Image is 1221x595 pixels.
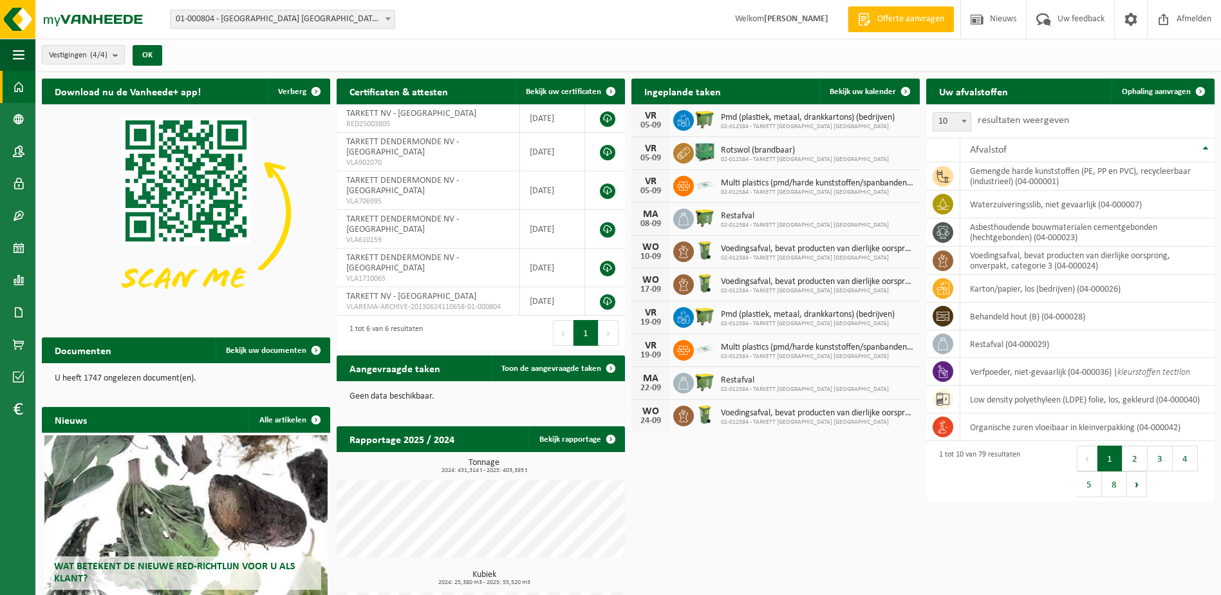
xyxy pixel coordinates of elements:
button: Next [1127,471,1147,497]
button: OK [133,45,162,66]
h2: Documenten [42,337,124,363]
span: 2024: 25,380 m3 - 2025: 55,520 m3 [343,580,625,586]
span: Voedingsafval, bevat producten van dierlijke oorsprong, onverpakt, categorie 3 [721,408,913,419]
div: 05-09 [638,187,664,196]
h2: Ingeplande taken [631,79,734,104]
span: 02-012584 - TARKETT [GEOGRAPHIC_DATA] [GEOGRAPHIC_DATA] [721,156,889,164]
td: [DATE] [520,104,585,133]
span: VLA1710065 [346,274,510,284]
td: voedingsafval, bevat producten van dierlijke oorsprong, onverpakt, categorie 3 (04-000024) [960,247,1215,275]
td: organische zuren vloeibaar in kleinverpakking (04-000042) [960,413,1215,441]
td: gemengde harde kunststoffen (PE, PP en PVC), recycleerbaar (industrieel) (04-000001) [960,162,1215,191]
div: 1 tot 6 van 6 resultaten [343,319,423,347]
span: 02-012584 - TARKETT [GEOGRAPHIC_DATA] [GEOGRAPHIC_DATA] [721,222,889,229]
span: RED25003805 [346,119,510,129]
div: 24-09 [638,417,664,426]
h2: Rapportage 2025 / 2024 [337,426,467,451]
span: TARKETT DENDERMONDE NV - [GEOGRAPHIC_DATA] [346,137,459,157]
button: 5 [1077,471,1102,497]
span: 10 [933,113,971,131]
button: Next [599,320,619,346]
button: 4 [1173,446,1198,471]
div: VR [638,144,664,154]
a: Alle artikelen [249,407,329,433]
span: 01-000804 - TARKETT NV - WAALWIJK [171,10,395,28]
img: WB-0140-HPE-GN-50 [694,404,716,426]
div: 08-09 [638,220,664,229]
img: WB-1100-HPE-GN-50 [694,371,716,393]
span: Multi plastics (pmd/harde kunststoffen/spanbanden/eps/folie naturel/folie gemeng... [721,178,913,189]
button: Previous [553,320,573,346]
a: Bekijk uw kalender [819,79,918,104]
td: [DATE] [520,210,585,249]
img: WB-0140-HPE-GN-50 [694,272,716,294]
div: VR [638,341,664,351]
label: resultaten weergeven [978,115,1069,126]
div: WO [638,275,664,285]
button: 3 [1148,446,1173,471]
span: TARKETT NV - [GEOGRAPHIC_DATA] [346,292,476,301]
td: verfpoeder, niet-gevaarlijk (04-000036) | [960,358,1215,386]
td: waterzuiveringsslib, niet gevaarlijk (04-000007) [960,191,1215,218]
span: Toon de aangevraagde taken [501,364,601,373]
div: 19-09 [638,318,664,327]
span: 02-012584 - TARKETT [GEOGRAPHIC_DATA] [GEOGRAPHIC_DATA] [721,123,895,131]
span: VLA610159 [346,235,510,245]
p: U heeft 1747 ongelezen document(en). [55,374,317,383]
span: Restafval [721,211,889,222]
div: MA [638,209,664,220]
span: Voedingsafval, bevat producten van dierlijke oorsprong, onverpakt, categorie 3 [721,244,913,254]
img: PB-HB-1400-HPE-GN-01 [694,141,716,163]
h2: Nieuws [42,407,100,432]
h3: Kubiek [343,571,625,586]
span: VLA902070 [346,158,510,168]
span: Restafval [721,375,889,386]
span: Bekijk uw kalender [830,88,896,96]
div: 19-09 [638,351,664,360]
h2: Certificaten & attesten [337,79,461,104]
td: restafval (04-000029) [960,330,1215,358]
button: Vestigingen(4/4) [42,45,125,64]
button: 1 [1097,446,1123,471]
td: [DATE] [520,249,585,287]
img: WB-1100-HPE-GN-50 [694,305,716,327]
span: 10 [933,112,971,131]
td: karton/papier, los (bedrijven) (04-000026) [960,275,1215,303]
div: 10-09 [638,252,664,261]
span: 02-012584 - TARKETT [GEOGRAPHIC_DATA] [GEOGRAPHIC_DATA] [721,254,913,262]
h3: Tonnage [343,458,625,474]
span: Rotswol (brandbaar) [721,146,889,156]
div: MA [638,373,664,384]
div: VR [638,308,664,318]
h2: Uw afvalstoffen [926,79,1021,104]
a: Ophaling aanvragen [1112,79,1213,104]
span: Verberg [278,88,306,96]
span: TARKETT NV - [GEOGRAPHIC_DATA] [346,109,476,118]
p: Geen data beschikbaar. [350,392,612,401]
span: Vestigingen [49,46,107,65]
img: WB-1100-HPE-GN-50 [694,207,716,229]
div: 1 tot 10 van 79 resultaten [933,444,1020,498]
span: 02-012584 - TARKETT [GEOGRAPHIC_DATA] [GEOGRAPHIC_DATA] [721,189,913,196]
td: low density polyethyleen (LDPE) folie, los, gekleurd (04-000040) [960,386,1215,413]
button: Previous [1077,446,1097,471]
span: 02-012584 - TARKETT [GEOGRAPHIC_DATA] [GEOGRAPHIC_DATA] [721,419,913,426]
span: TARKETT DENDERMONDE NV - [GEOGRAPHIC_DATA] [346,176,459,196]
img: LP-SK-00500-LPE-16 [694,174,716,196]
span: 02-012584 - TARKETT [GEOGRAPHIC_DATA] [GEOGRAPHIC_DATA] [721,287,913,295]
td: behandeld hout (B) (04-000028) [960,303,1215,330]
span: TARKETT DENDERMONDE NV - [GEOGRAPHIC_DATA] [346,214,459,234]
span: 02-012584 - TARKETT [GEOGRAPHIC_DATA] [GEOGRAPHIC_DATA] [721,320,895,328]
span: Bekijk uw certificaten [526,88,601,96]
strong: [PERSON_NAME] [764,14,828,24]
a: Bekijk rapportage [529,426,624,452]
span: Multi plastics (pmd/harde kunststoffen/spanbanden/eps/folie naturel/folie gemeng... [721,343,913,353]
span: 02-012584 - TARKETT [GEOGRAPHIC_DATA] [GEOGRAPHIC_DATA] [721,386,889,393]
span: Pmd (plastiek, metaal, drankkartons) (bedrijven) [721,310,895,320]
button: 1 [573,320,599,346]
td: [DATE] [520,171,585,210]
img: LP-SK-00500-LPE-16 [694,338,716,360]
td: asbesthoudende bouwmaterialen cementgebonden (hechtgebonden) (04-000023) [960,218,1215,247]
span: VLA706995 [346,196,510,207]
img: Download de VHEPlus App [42,104,330,321]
